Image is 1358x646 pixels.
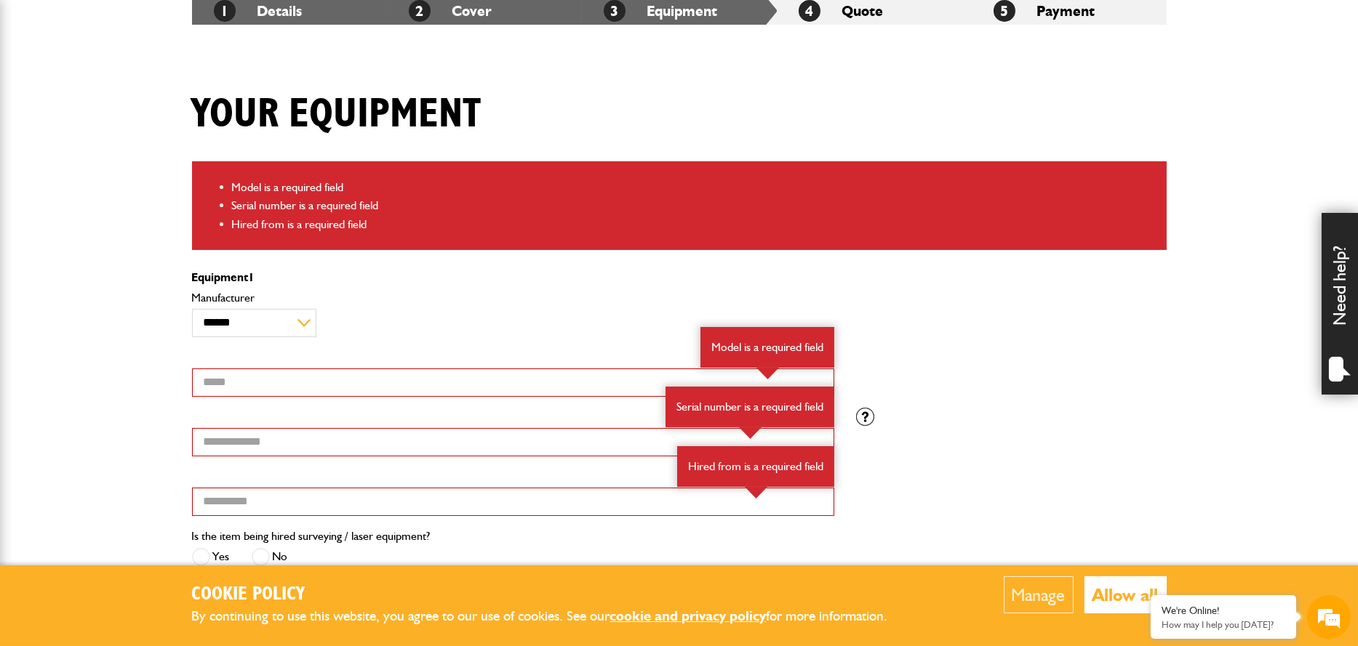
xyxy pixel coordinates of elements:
[192,605,912,628] p: By continuing to use this website, you agree to our use of cookies. See our for more information.
[232,215,1156,234] li: Hired from is a required field
[232,196,1156,215] li: Serial number is a required field
[409,2,492,20] a: 2Cover
[677,446,834,487] div: Hired from is a required field
[192,548,230,566] label: Yes
[700,327,834,368] div: Model is a required field
[232,178,1156,197] li: Model is a required field
[666,387,834,427] div: Serial number is a required field
[252,548,288,566] label: No
[739,427,762,439] img: error-box-arrow.svg
[1085,576,1167,613] button: Allow all
[1004,576,1074,613] button: Manage
[756,368,779,379] img: error-box-arrow.svg
[745,487,767,498] img: error-box-arrow.svg
[1322,213,1358,395] div: Need help?
[192,584,912,606] h2: Cookie Policy
[192,292,834,304] label: Manufacturer
[192,530,431,542] label: Is the item being hired surveying / laser equipment?
[249,270,255,284] span: 1
[192,90,482,139] h1: Your equipment
[192,272,834,283] p: Equipment
[1162,605,1285,617] div: We're Online!
[610,607,767,624] a: cookie and privacy policy
[214,2,303,20] a: 1Details
[1162,619,1285,630] p: How may I help you today?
